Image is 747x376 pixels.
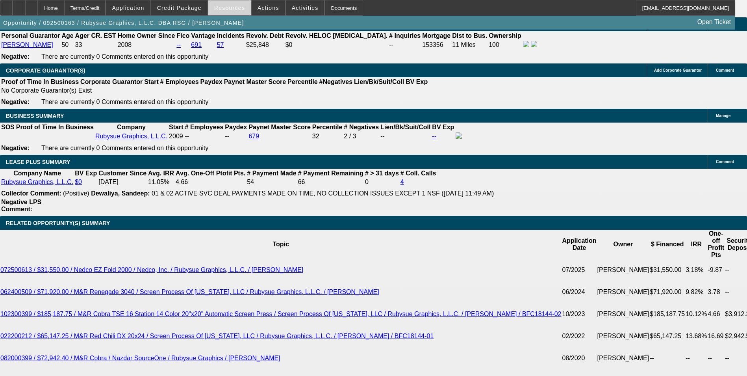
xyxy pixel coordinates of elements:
td: 0 [365,178,399,186]
th: Owner [597,230,650,259]
b: # Employees [160,78,199,85]
a: Open Ticket [694,15,734,29]
td: 06/2024 [562,281,597,303]
b: Revolv. HELOC [MEDICAL_DATA]. [285,32,388,39]
b: #Negatives [319,78,353,85]
td: 54 [247,178,297,186]
b: Paynet Master Score [224,78,286,85]
b: Paydex [200,78,222,85]
td: 10/2023 [562,303,597,325]
button: Resources [208,0,251,15]
td: [PERSON_NAME] [597,347,650,369]
td: 13.68% [685,325,707,347]
span: There are currently 0 Comments entered on this opportunity [41,145,208,151]
td: [PERSON_NAME] [597,281,650,303]
a: 4 [400,179,404,185]
td: 3.78 [707,281,725,303]
a: 679 [248,133,259,140]
a: 102300399 / $185,187.75 / M&R Cobra TSE 16 Station 14 Color 20"x20" Automatic Screen Press / Scre... [0,311,562,317]
td: 100 [488,41,522,49]
b: Avg. One-Off Ptofit Pts. [176,170,245,177]
img: facebook-icon.png [456,132,462,139]
span: Credit Package [157,5,202,11]
a: -- [432,133,436,140]
th: SOS [1,123,15,131]
td: -9.87 [707,259,725,281]
span: -- [185,133,189,140]
td: 3.18% [685,259,707,281]
td: 50 [61,41,74,49]
b: Paydex [225,124,247,130]
b: Negative: [1,53,30,60]
td: -- [707,347,725,369]
b: Vantage [191,32,215,39]
span: There are currently 0 Comments entered on this opportunity [41,99,208,105]
span: CORPORATE GUARANTOR(S) [6,67,85,74]
div: 32 [312,133,342,140]
b: # Inquiries [389,32,421,39]
b: Dewaliya, Sandeep: [91,190,150,197]
span: Add Corporate Guarantor [654,68,702,73]
b: Paynet Master Score [248,124,310,130]
td: [PERSON_NAME] [597,303,650,325]
td: $31,550.00 [649,259,685,281]
span: BUSINESS SUMMARY [6,113,64,119]
td: [PERSON_NAME] [597,259,650,281]
span: Opportunity / 092500163 / Rubysue Graphics, L.L.C. DBA RSG / [PERSON_NAME] [3,20,244,26]
a: 57 [217,41,224,48]
b: Percentile [312,124,342,130]
td: -- [685,347,707,369]
b: BV Exp [75,170,97,177]
a: 691 [191,41,202,48]
b: Dist to Bus. [452,32,487,39]
span: (Positive) [63,190,89,197]
b: Company Name [13,170,61,177]
td: 07/2025 [562,259,597,281]
b: BV Exp [432,124,454,130]
th: Application Date [562,230,597,259]
a: Rubysue Graphics, L.L.C. [95,133,167,140]
b: Negative LPS Comment: [1,199,41,212]
a: $0 [75,179,82,185]
img: facebook-icon.png [523,41,529,47]
td: $25,848 [246,41,284,49]
td: $185,187.75 [649,303,685,325]
button: Credit Package [151,0,208,15]
button: Activities [286,0,324,15]
b: # Coll. Calls [400,170,436,177]
td: 33 [75,41,117,49]
span: Comment [716,68,734,73]
td: 4.66 [707,303,725,325]
a: -- [176,41,181,48]
span: RELATED OPPORTUNITY(S) SUMMARY [6,220,110,226]
td: $71,920.00 [649,281,685,303]
th: IRR [685,230,707,259]
span: 01 & 02 ACTIVE SVC DEAL PAYMENTS MADE ON TIME, NO COLLECTION ISSUES EXCEPT 1 NSF ([DATE] 11:49 AM) [152,190,494,197]
th: One-off Profit Pts [707,230,725,259]
td: [PERSON_NAME] [597,325,650,347]
td: $0 [285,41,388,49]
b: Home Owner Since [118,32,175,39]
b: BV Exp [406,78,428,85]
b: # > 31 days [365,170,399,177]
button: Application [106,0,150,15]
b: Lien/Bk/Suit/Coll [380,124,430,130]
b: Negative: [1,99,30,105]
td: 08/2020 [562,347,597,369]
td: 2009 [169,132,184,141]
b: Mortgage [422,32,450,39]
b: Revolv. Debt [246,32,284,39]
th: Proof of Time In Business [16,123,94,131]
b: Start [144,78,158,85]
td: 11.05% [148,178,174,186]
span: There are currently 0 Comments entered on this opportunity [41,53,208,60]
td: 10.12% [685,303,707,325]
td: No Corporate Guarantor(s) Exist [1,87,431,95]
b: Collector Comment: [1,190,61,197]
span: Actions [258,5,279,11]
a: 062400509 / $71,920.00 / M&R Renegade 3040 / Screen Process Of [US_STATE], LLC / Rubysue Graphics... [0,289,379,295]
b: Avg. IRR [148,170,174,177]
b: # Payment Remaining [298,170,363,177]
td: -- [224,132,247,141]
a: 082000399 / $72,942.40 / M&R Cobra / Nazdar SourceOne / Rubysue Graphics / [PERSON_NAME] [0,355,280,361]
